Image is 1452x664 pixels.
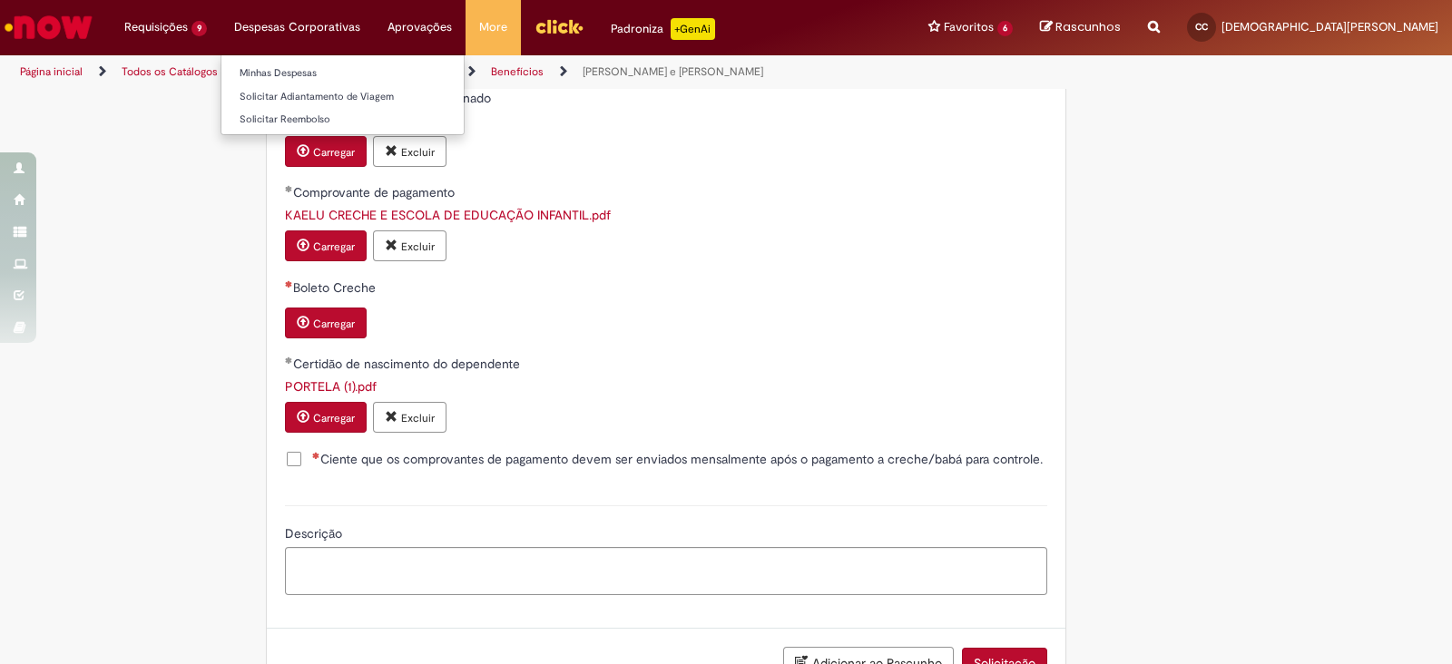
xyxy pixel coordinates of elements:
small: Carregar [313,145,355,160]
img: ServiceNow [2,9,95,45]
ul: Trilhas de página [14,55,955,89]
span: 9 [191,21,207,36]
button: Carregar anexo de Comprovante de pagamento Required [285,230,367,261]
span: Obrigatório Preenchido [285,185,293,192]
span: Aprovações [388,18,452,36]
button: Carregar anexo de Certidão de nascimento do dependente Required [285,402,367,433]
span: 6 [997,21,1013,36]
span: [DEMOGRAPHIC_DATA][PERSON_NAME] [1221,19,1438,34]
small: Carregar [313,411,355,425]
span: Ciente que os comprovantes de pagamento devem ser enviados mensalmente após o pagamento a creche/... [312,450,1043,468]
span: More [479,18,507,36]
a: Página inicial [20,64,83,79]
a: Rascunhos [1040,19,1121,36]
span: Obrigatório Preenchido [285,356,293,364]
p: +GenAi [671,18,715,40]
span: Comprovante de pagamento [293,184,458,200]
span: Favoritos [944,18,994,36]
div: Padroniza [611,18,715,40]
span: Certidão de nascimento do dependente [293,356,524,372]
button: Carregar anexo de Boleto Creche Required [285,308,367,338]
a: [PERSON_NAME] e [PERSON_NAME] [583,64,763,79]
a: Minhas Despesas [221,63,464,83]
small: Carregar [313,239,355,254]
small: Excluir [401,411,435,425]
a: Download de KAELU CRECHE E ESCOLA DE EDUCAÇÃO INFANTIL.pdf [285,207,611,223]
button: Excluir anexo PORTELA (1).pdf [373,402,446,433]
img: click_logo_yellow_360x200.png [535,13,584,40]
a: Download de PORTELA (1).pdf [285,378,377,395]
button: Carregar anexo de Cópia do contrato escolar assinado Required [285,136,367,167]
a: Benefícios [491,64,544,79]
span: Descrição [285,525,346,542]
span: Necessários [312,452,320,459]
small: Excluir [401,145,435,160]
a: Solicitar Reembolso [221,110,464,130]
span: Necessários [285,280,293,288]
small: Carregar [313,317,355,331]
small: Excluir [401,239,435,254]
a: Todos os Catálogos [122,64,218,79]
a: Solicitar Adiantamento de Viagem [221,87,464,107]
button: Excluir anexo KAELÚ CRECHE E ESCOLA.pdf [373,136,446,167]
textarea: Descrição [285,547,1047,596]
button: Excluir anexo KAELU CRECHE E ESCOLA DE EDUCAÇÃO INFANTIL.pdf [373,230,446,261]
span: Requisições [124,18,188,36]
ul: Despesas Corporativas [221,54,465,135]
span: Despesas Corporativas [234,18,360,36]
span: CC [1195,21,1208,33]
span: Rascunhos [1055,18,1121,35]
span: Boleto Creche [293,279,379,296]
